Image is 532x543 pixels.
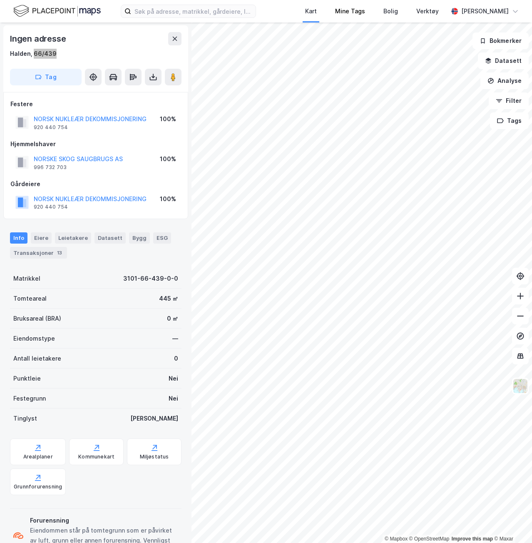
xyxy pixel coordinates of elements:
div: Verktøy [416,6,439,16]
div: Gårdeiere [10,179,181,189]
button: Tags [490,112,529,129]
div: 920 440 754 [34,124,68,131]
button: Bokmerker [472,32,529,49]
div: Antall leietakere [13,354,61,364]
div: Halden, 66/439 [10,49,57,59]
div: Miljøstatus [140,453,169,460]
div: 996 732 703 [34,164,67,171]
div: Punktleie [13,374,41,384]
div: Forurensning [30,516,178,526]
div: 0 ㎡ [167,314,178,324]
div: 100% [160,114,176,124]
img: Z [512,378,528,394]
div: 3101-66-439-0-0 [123,274,178,284]
div: 0 [174,354,178,364]
div: 100% [160,194,176,204]
div: Nei [169,394,178,404]
div: Kart [305,6,317,16]
div: Transaksjoner [10,247,67,259]
div: [PERSON_NAME] [461,6,509,16]
button: Analyse [480,72,529,89]
a: Improve this map [452,536,493,542]
button: Tag [10,69,82,85]
input: Søk på adresse, matrikkel, gårdeiere, leietakere eller personer [131,5,256,17]
div: Grunnforurensning [14,483,62,490]
div: Matrikkel [13,274,40,284]
div: Bruksareal (BRA) [13,314,61,324]
div: 920 440 754 [34,204,68,210]
div: Nei [169,374,178,384]
div: Festere [10,99,181,109]
div: Festegrunn [13,394,46,404]
img: logo.f888ab2527a4732fd821a326f86c7f29.svg [13,4,101,18]
a: OpenStreetMap [409,536,450,542]
button: Filter [489,92,529,109]
div: 13 [55,249,64,257]
div: Info [10,232,27,243]
div: Kommunekart [78,453,114,460]
div: [PERSON_NAME] [130,413,178,423]
div: Mine Tags [335,6,365,16]
div: 445 ㎡ [159,294,178,304]
button: Datasett [478,52,529,69]
div: ESG [153,232,171,243]
div: Bolig [383,6,398,16]
div: 100% [160,154,176,164]
div: Ingen adresse [10,32,67,45]
div: — [172,334,178,344]
div: Bygg [129,232,150,243]
iframe: Chat Widget [490,503,532,543]
div: Eiendomstype [13,334,55,344]
a: Mapbox [385,536,408,542]
div: Eiere [31,232,52,243]
div: Arealplaner [23,453,53,460]
div: Hjemmelshaver [10,139,181,149]
div: Leietakere [55,232,91,243]
div: Datasett [94,232,126,243]
div: Tomteareal [13,294,47,304]
div: Kontrollprogram for chat [490,503,532,543]
div: Tinglyst [13,413,37,423]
